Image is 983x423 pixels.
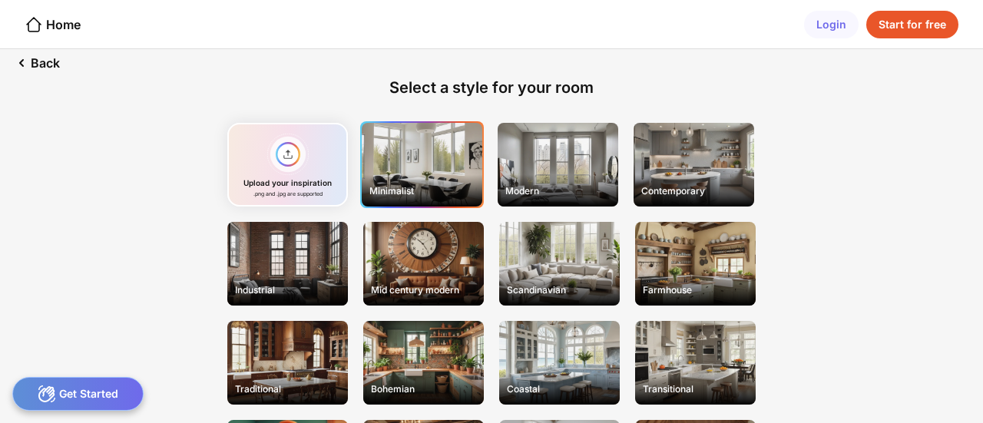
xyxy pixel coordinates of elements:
div: Home [25,15,81,34]
div: Login [804,11,859,38]
div: Transitional [637,377,754,401]
div: Industrial [229,278,346,302]
div: Scandinavian [501,278,618,302]
div: Farmhouse [637,278,754,302]
div: Traditional [229,377,346,401]
div: Bohemian [365,377,482,401]
div: Get Started [12,377,144,411]
div: Modern [499,179,617,203]
div: Select a style for your room [389,78,594,97]
div: Mid century modern [365,278,482,302]
div: Minimalist [363,179,481,203]
div: Coastal [501,377,618,401]
div: Contemporary [635,179,753,203]
div: Start for free [866,11,958,38]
